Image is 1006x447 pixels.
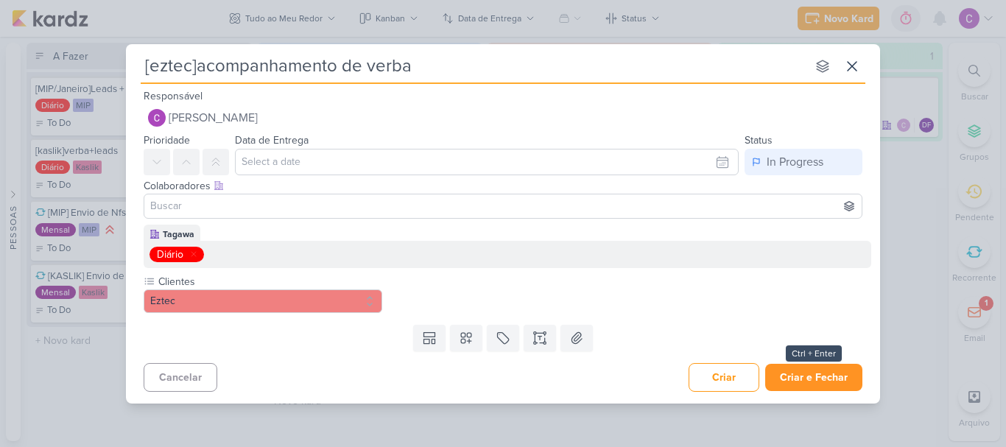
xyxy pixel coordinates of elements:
span: [PERSON_NAME] [169,109,258,127]
img: Carlos Lima [148,109,166,127]
div: Ctrl + Enter [786,345,842,362]
button: In Progress [745,149,862,175]
label: Responsável [144,90,203,102]
button: [PERSON_NAME] [144,105,862,131]
button: Cancelar [144,363,217,392]
button: Eztec [144,289,382,313]
label: Clientes [157,274,382,289]
input: Buscar [147,197,859,215]
input: Kard Sem Título [141,53,806,80]
label: Status [745,134,773,147]
input: Select a date [235,149,739,175]
div: Tagawa [163,228,194,241]
label: Data de Entrega [235,134,309,147]
div: Colaboradores [144,178,862,194]
button: Criar e Fechar [765,364,862,391]
label: Prioridade [144,134,190,147]
div: Diário [157,247,183,262]
div: In Progress [767,153,823,171]
button: Criar [689,363,759,392]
